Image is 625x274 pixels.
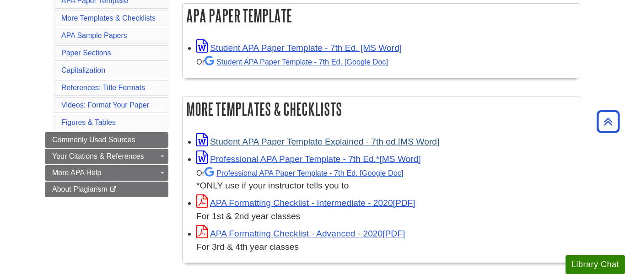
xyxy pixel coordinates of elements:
[205,169,403,177] a: Professional APA Paper Template - 7th Ed.
[45,149,168,164] a: Your Citations & References
[205,58,388,66] a: Student APA Paper Template - 7th Ed. [Google Doc]
[593,115,623,128] a: Back to Top
[52,169,101,177] span: More APA Help
[61,32,127,39] a: APA Sample Papers
[109,187,117,193] i: This link opens in a new window
[61,14,156,22] a: More Templates & Checklists
[196,198,415,208] a: Link opens in new window
[45,132,168,148] a: Commonly Used Sources
[61,49,111,57] a: Paper Sections
[196,241,575,254] div: For 3rd & 4th year classes
[45,182,168,197] a: About Plagiarism
[45,165,168,181] a: More APA Help
[52,152,144,160] span: Your Citations & References
[196,229,405,238] a: Link opens in new window
[52,185,108,193] span: About Plagiarism
[61,118,116,126] a: Figures & Tables
[196,137,439,146] a: Link opens in new window
[196,210,575,223] div: For 1st & 2nd year classes
[196,154,421,164] a: Link opens in new window
[52,136,135,144] span: Commonly Used Sources
[196,43,402,53] a: Link opens in new window
[183,4,580,28] h2: APA Paper Template
[196,166,575,193] div: *ONLY use if your instructor tells you to
[196,58,388,66] small: Or
[183,97,580,121] h2: More Templates & Checklists
[61,84,145,91] a: References: Title Formats
[61,101,149,109] a: Videos: Format Your Paper
[196,169,403,177] small: Or
[566,255,625,274] button: Library Chat
[61,66,105,74] a: Capitalization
